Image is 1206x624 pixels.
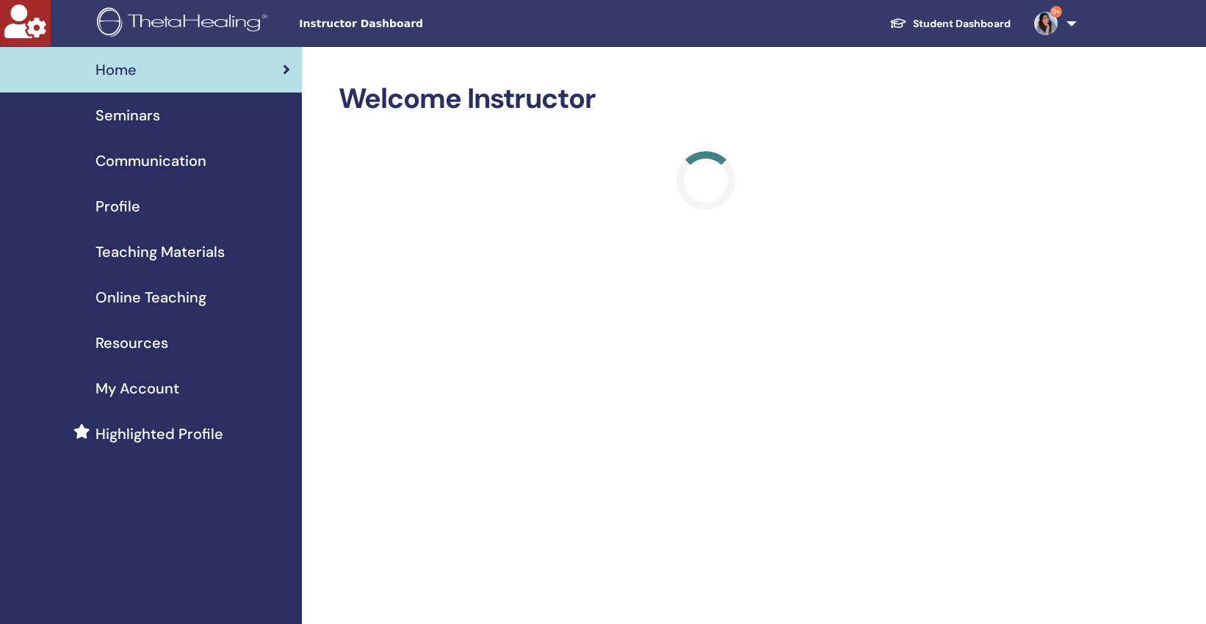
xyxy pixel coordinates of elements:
span: Home [95,59,137,81]
span: Online Teaching [95,286,206,308]
span: My Account [95,377,179,399]
span: Highlighted Profile [95,423,223,445]
span: Profile [95,195,140,217]
span: Teaching Materials [95,241,225,263]
img: logo.png [97,7,272,40]
span: Resources [95,332,168,354]
span: Instructor Dashboard [299,16,519,32]
img: default.jpg [1034,12,1058,35]
a: Student Dashboard [878,10,1022,37]
img: graduation-cap-white.svg [889,17,907,29]
span: 9+ [1050,6,1062,18]
h2: Welcome Instructor [339,82,1075,116]
span: Seminars [95,104,160,126]
span: Communication [95,150,206,172]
